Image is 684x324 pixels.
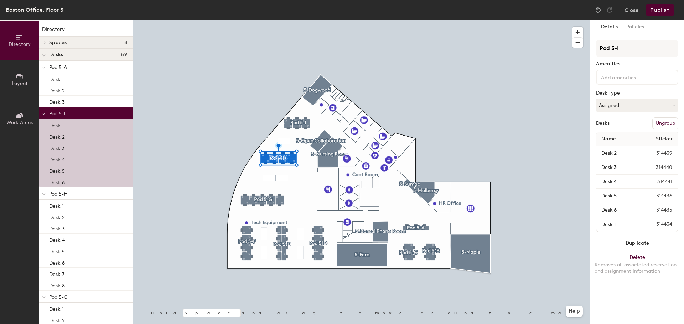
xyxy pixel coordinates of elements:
p: Desk 2 [49,132,65,140]
span: Name [598,133,620,145]
span: 314436 [639,192,677,200]
div: Desk Type [596,90,678,96]
span: Desks [49,52,63,58]
p: Desk 5 [49,166,65,174]
span: 314440 [639,164,677,171]
button: Assigned [596,99,678,112]
button: Ungroup [652,117,678,129]
button: Publish [646,4,674,16]
span: 314435 [639,206,677,214]
span: Pod 5-A [49,64,67,70]
h1: Directory [39,26,133,37]
span: 314439 [639,149,677,157]
button: Help [566,306,583,317]
input: Unnamed desk [598,219,639,229]
input: Unnamed desk [598,191,639,201]
span: Spaces [49,40,67,46]
button: Details [597,20,622,34]
p: Desk 2 [49,86,65,94]
input: Unnamed desk [598,177,640,187]
span: 59 [121,52,127,58]
p: Desk 4 [49,235,65,243]
button: Policies [622,20,648,34]
p: Desk 8 [49,281,65,289]
p: Desk 3 [49,224,65,232]
p: Desk 1 [49,304,64,312]
span: Pod 5-G [49,294,67,300]
input: Unnamed desk [598,148,639,158]
p: Desk 3 [49,143,65,152]
p: Desk 3 [49,97,65,105]
p: Desk 6 [49,177,65,186]
span: Sticker [652,133,677,145]
span: Directory [9,41,31,47]
p: Desk 6 [49,258,65,266]
span: Pod 5-H [49,191,68,197]
p: Desk 5 [49,246,65,255]
img: Undo [595,6,602,14]
div: Amenities [596,61,678,67]
p: Desk 1 [49,201,64,209]
div: Boston Office, Floor 5 [6,5,63,14]
span: Work Areas [6,119,33,126]
p: Desk 4 [49,155,65,163]
span: 8 [124,40,127,46]
button: Duplicate [590,236,684,250]
img: Redo [606,6,613,14]
p: Desk 2 [49,212,65,221]
input: Add amenities [600,73,664,81]
button: Close [625,4,639,16]
div: Removes all associated reservation and assignment information [595,262,680,275]
p: Desk 2 [49,315,65,324]
span: 314441 [640,178,677,186]
span: Pod 5-I [49,111,65,117]
p: Desk 7 [49,269,64,277]
input: Unnamed desk [598,205,639,215]
span: Layout [12,80,28,86]
p: Desk 1 [49,121,64,129]
div: Desks [596,121,610,126]
input: Unnamed desk [598,163,639,172]
p: Desk 1 [49,74,64,83]
span: 314434 [639,221,677,228]
button: DeleteRemoves all associated reservation and assignment information [590,250,684,282]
